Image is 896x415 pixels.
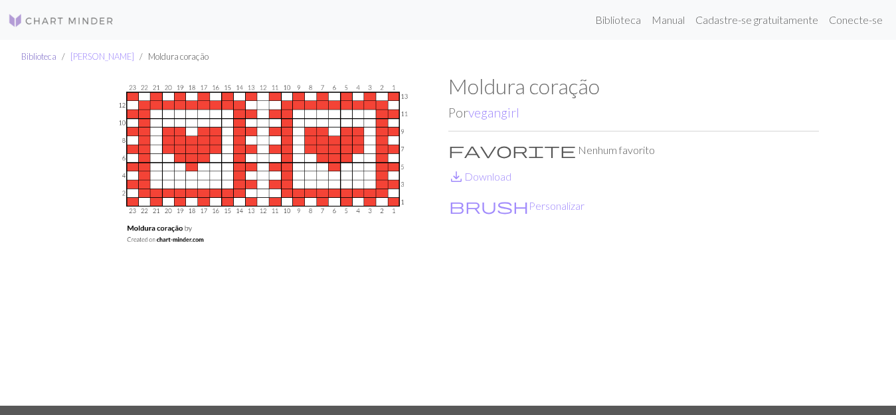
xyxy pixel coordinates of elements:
[78,74,448,406] img: Moldura coração
[448,195,585,214] button: CustomisePersonalizar
[595,13,641,26] font: Biblioteca
[148,51,209,62] font: Moldura coração
[448,105,468,120] font: Por
[824,7,888,33] a: Conecte-se
[21,51,56,62] a: Biblioteca
[8,13,114,29] img: Logotipo
[448,169,464,185] i: Download
[448,142,576,158] i: Favourite
[690,7,824,33] a: Cadastre-se gratuitamente
[448,170,511,183] a: DownloadDownload
[468,105,519,120] a: vegangirl
[449,198,529,214] i: Customise
[652,13,685,26] font: Manual
[448,141,576,159] span: favorite
[646,7,690,33] a: Manual
[448,73,600,99] font: Moldura coração
[590,7,646,33] a: Biblioteca
[529,199,584,212] font: Personalizar
[448,167,464,186] span: save_alt
[578,143,655,156] font: Nenhum favorito
[695,13,818,26] font: Cadastre-se gratuitamente
[464,170,511,183] font: Download
[70,51,134,62] a: [PERSON_NAME]
[449,197,529,215] span: brush
[829,13,883,26] font: Conecte-se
